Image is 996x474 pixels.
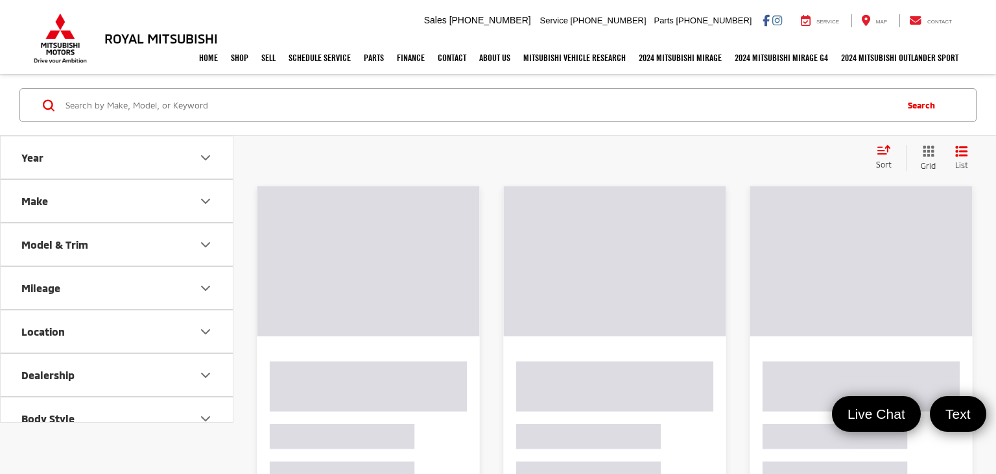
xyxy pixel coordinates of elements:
span: Sales [424,15,447,25]
a: 2024 Mitsubishi Mirage [632,42,728,74]
button: Model & TrimModel & Trim [1,223,234,266]
div: Year [198,150,213,166]
a: Live Chat [832,396,921,432]
span: [PHONE_NUMBER] [449,15,531,25]
span: Sort [876,160,892,169]
div: Model & Trim [198,237,213,253]
a: Contact [899,14,962,27]
button: LocationLocation [1,310,234,353]
div: Make [198,193,213,209]
a: 2024 Mitsubishi Outlander SPORT [835,42,965,74]
a: Service [791,14,849,27]
span: Text [939,405,977,423]
a: Parts: Opens in a new tab [357,42,390,74]
h3: Royal Mitsubishi [104,31,218,45]
a: Home [193,42,224,74]
button: Grid View [906,145,945,171]
img: Mitsubishi [31,13,89,64]
a: Sell [255,42,282,74]
input: Search by Make, Model, or Keyword [64,90,895,121]
div: Mileage [198,281,213,296]
span: Live Chat [841,405,912,423]
a: Shop [224,42,255,74]
a: Instagram: Click to visit our Instagram page [772,15,782,25]
span: Contact [927,19,952,25]
span: Parts [654,16,673,25]
button: MakeMake [1,180,234,222]
a: Facebook: Click to visit our Facebook page [763,15,770,25]
button: Search [895,89,954,121]
div: Make [21,195,48,207]
div: Mileage [21,282,60,294]
button: Select sort value [870,145,906,171]
a: 2024 Mitsubishi Mirage G4 [728,42,835,74]
button: MileageMileage [1,267,234,309]
span: Map [876,19,887,25]
a: Contact [431,42,473,74]
div: Dealership [198,368,213,383]
button: Body StyleBody Style [1,397,234,440]
div: Model & Trim [21,238,88,251]
span: List [955,160,968,171]
a: Mitsubishi Vehicle Research [517,42,632,74]
a: Schedule Service: Opens in a new tab [282,42,357,74]
span: Service [540,16,568,25]
div: Year [21,151,43,164]
span: Service [816,19,839,25]
span: [PHONE_NUMBER] [676,16,752,25]
button: YearYear [1,136,234,179]
div: Location [21,325,65,338]
span: [PHONE_NUMBER] [571,16,646,25]
div: Body Style [21,412,75,425]
a: Finance [390,42,431,74]
div: Location [198,324,213,340]
div: Body Style [198,411,213,427]
span: Grid [921,160,936,171]
a: About Us [473,42,517,74]
button: DealershipDealership [1,354,234,396]
a: Map [851,14,897,27]
button: List View [945,145,978,171]
div: Dealership [21,369,75,381]
a: Text [930,396,986,432]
